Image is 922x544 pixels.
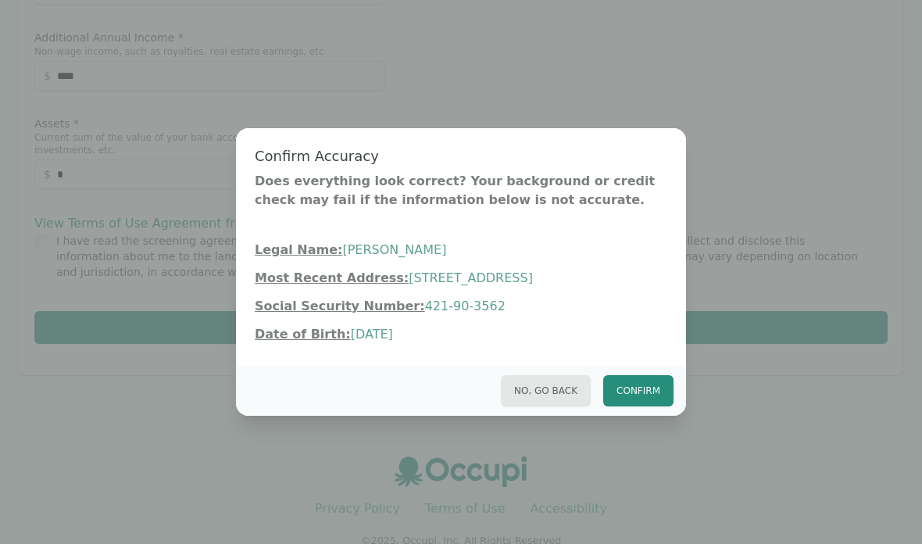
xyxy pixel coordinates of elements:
button: No, Go Back [501,375,591,406]
span: [DATE] [351,327,393,342]
span: Legal Name: [255,242,342,257]
span: 421-90-3562 [425,299,506,313]
h3: Confirm Accuracy [255,147,667,166]
span: Social Security Number: [255,299,425,313]
span: [STREET_ADDRESS] [409,270,533,285]
span: [PERSON_NAME] [342,242,446,257]
button: Confirm [603,375,674,406]
span: Most Recent Address: [255,270,409,285]
span: Date of Birth: [255,327,351,342]
p: Does everything look correct? Your background or credit check may fail if the information below i... [255,172,667,209]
